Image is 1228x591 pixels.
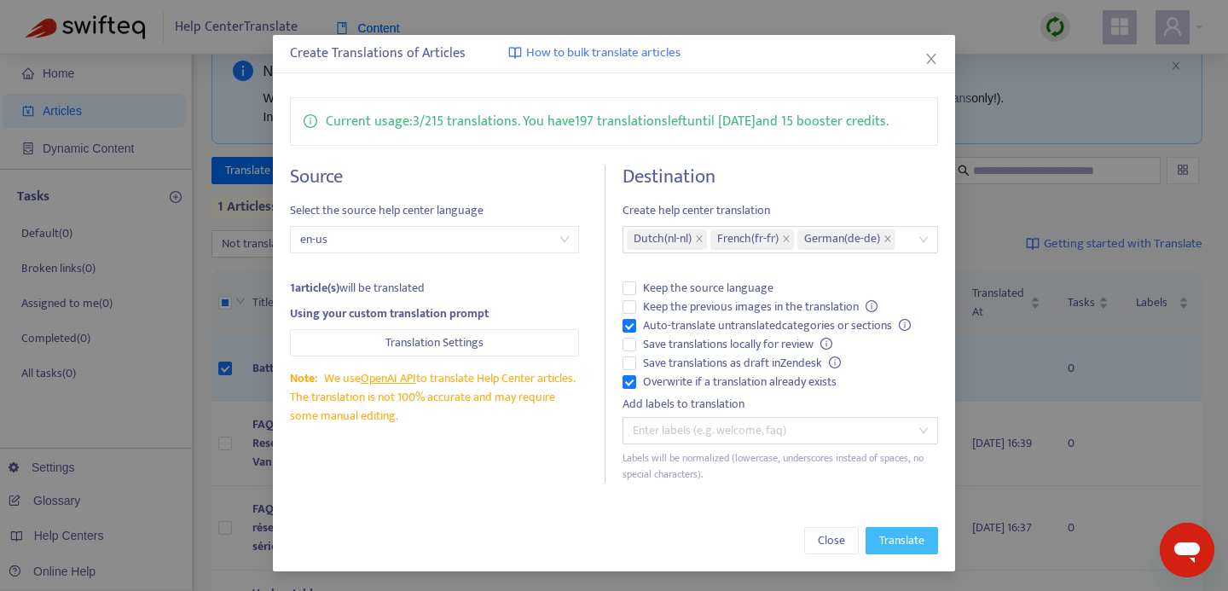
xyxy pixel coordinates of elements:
[508,46,522,60] img: image-link
[695,235,704,245] span: close
[866,300,878,312] span: info-circle
[326,111,889,132] p: Current usage: 3 / 215 translations . You have 197 translations left until [DATE] and 15 booster ...
[623,450,938,483] div: Labels will be normalized (lowercase, underscores instead of spaces, no special characters).
[636,373,843,391] span: Overwrite if a translation already exists
[866,527,938,554] button: Translate
[526,43,681,63] span: How to bulk translate articles
[290,43,938,64] div: Create Translations of Articles
[290,278,339,298] strong: 1 article(s)
[924,52,938,66] span: close
[883,235,892,245] span: close
[829,356,841,368] span: info-circle
[804,527,859,554] button: Close
[636,298,884,316] span: Keep the previous images in the translation
[623,201,938,220] span: Create help center translation
[623,165,938,188] h4: Destination
[818,531,845,550] span: Close
[918,235,929,245] span: close-circle
[636,335,839,354] span: Save translations locally for review
[804,229,880,250] span: German ( de-de )
[385,333,484,352] span: Translation Settings
[508,43,681,63] a: How to bulk translate articles
[636,279,780,298] span: Keep the source language
[636,316,918,335] span: Auto-translate untranslated categories or sections
[290,279,579,298] div: will be translated
[361,368,416,388] a: OpenAI API
[300,227,569,252] span: en-us
[899,319,911,331] span: info-circle
[623,395,938,414] div: Add labels to translation
[634,229,692,250] span: Dutch ( nl-nl )
[1160,523,1214,577] iframe: Button to launch messaging window
[290,369,579,426] div: We use to translate Help Center articles. The translation is not 100% accurate and may require so...
[922,49,941,68] button: Close
[717,229,779,250] span: French ( fr-fr )
[636,354,848,373] span: Save translations as draft in Zendesk
[290,304,579,323] div: Using your custom translation prompt
[304,111,317,128] span: info-circle
[820,338,832,350] span: info-circle
[879,531,924,550] span: Translate
[290,329,579,356] button: Translation Settings
[290,201,579,220] span: Select the source help center language
[290,165,579,188] h4: Source
[782,235,791,245] span: close
[290,368,317,388] span: Note:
